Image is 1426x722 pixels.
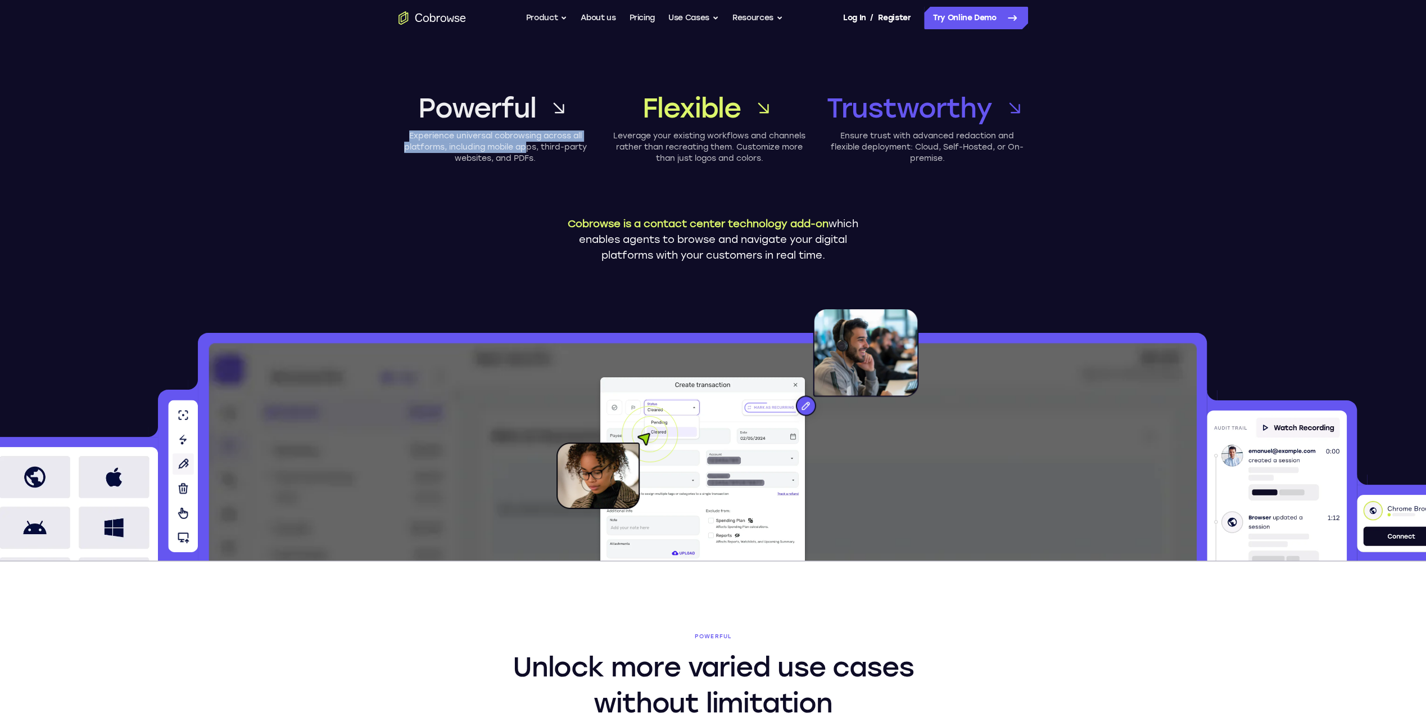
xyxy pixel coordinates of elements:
[399,90,592,126] a: Powerful
[732,7,783,29] button: Resources
[418,90,536,126] span: Powerful
[1207,410,1347,561] img: Audit trail
[399,11,466,25] a: Go to the home page
[924,7,1028,29] a: Try Online Demo
[827,130,1028,164] p: Ensure trust with advanced redaction and flexible deployment: Cloud, Self-Hosted, or On-premise.
[613,130,807,164] p: Leverage your existing workflows and channels rather than recreating them. Customize more than ju...
[613,90,807,126] a: Flexible
[208,343,1197,561] img: Blurry app dashboard
[827,90,1028,126] a: Trustworthy
[878,7,911,29] a: Register
[568,218,829,230] span: Cobrowse is a contact center technology add-on
[526,7,568,29] button: Product
[843,7,866,29] a: Log In
[596,375,809,561] img: Agent and customer interacting during a co-browsing session
[559,216,868,263] p: which enables agents to browse and navigate your digital platforms with your customers in real time.
[827,90,992,126] span: Trustworthy
[497,633,929,640] span: Powerful
[629,7,655,29] a: Pricing
[870,11,873,25] span: /
[399,130,592,164] p: Experience universal cobrowsing across all platforms, including mobile apps, third-party websites...
[581,7,615,29] a: About us
[744,308,918,427] img: An agent with a headset
[668,7,719,29] button: Use Cases
[168,400,198,552] img: Agent tools
[556,406,678,509] img: A customer holding their phone
[497,649,929,721] h2: Unlock more varied use cases without limitation
[642,90,740,126] span: Flexible
[1357,495,1426,552] img: Device info with connect button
